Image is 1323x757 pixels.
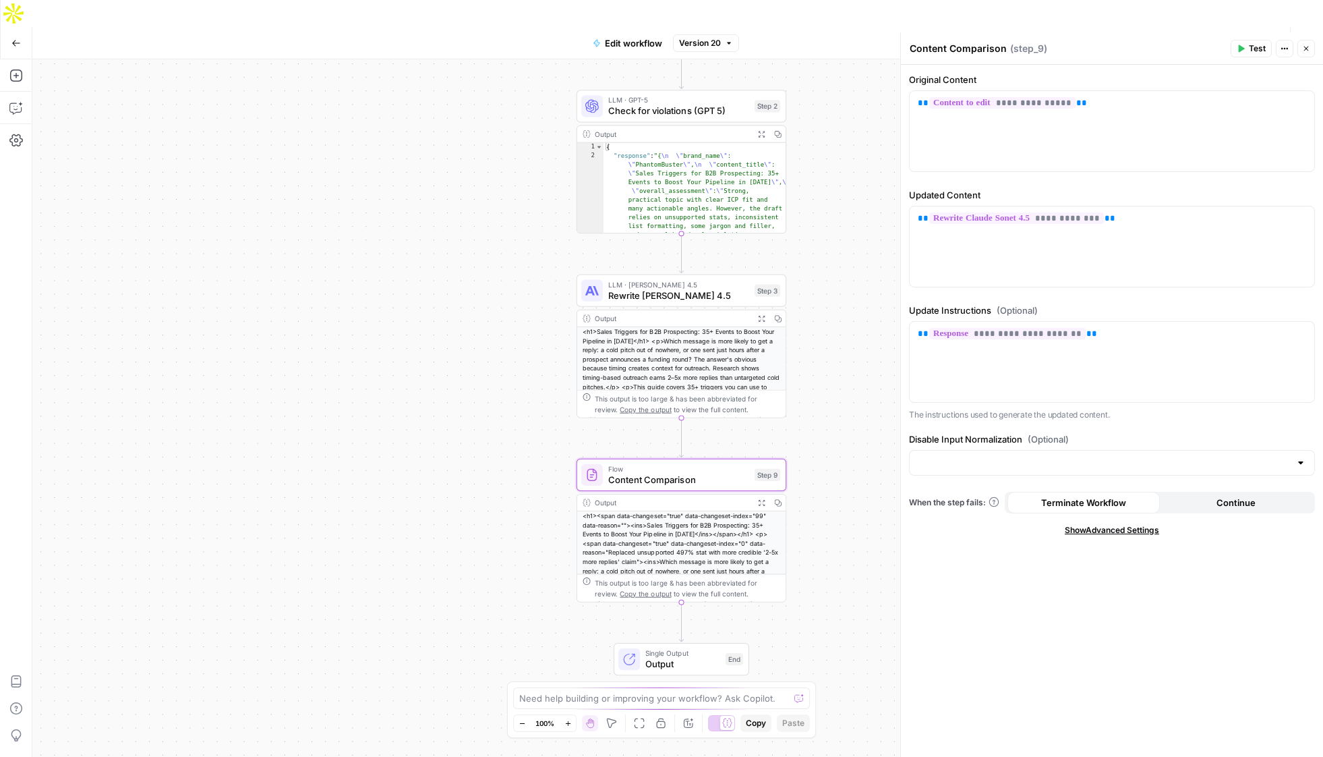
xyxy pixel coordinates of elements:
span: Continue [1216,496,1256,509]
div: Step 2 [755,100,780,112]
p: The instructions used to generate the updated content. [909,408,1315,422]
button: Edit workflow [585,32,670,54]
div: Step 3 [755,285,780,297]
span: LLM · [PERSON_NAME] 4.5 [608,279,749,290]
span: ( step_9 ) [1010,42,1047,55]
a: When the step fails: [909,497,999,509]
g: Edge from step_2 to step_3 [679,233,683,273]
span: Copy the output [620,590,671,598]
button: Continue [1160,492,1312,513]
div: LLM · GPT-5Check for violations (GPT 5)Step 2Output{ "response":"{\n\"brand_name\": \"PhantomBust... [577,90,786,233]
button: Version 20 [673,34,739,52]
span: Check for violations (GPT 5) [608,104,749,117]
span: (Optional) [997,304,1038,317]
span: Output [645,657,719,671]
div: FlowContent ComparisonStep 9Output<h1><span data-changeset="true" data-changeset-index="99" data-... [577,459,786,602]
textarea: Content Comparison [910,42,1007,55]
img: vrinnnclop0vshvmafd7ip1g7ohf [585,468,599,482]
div: Single OutputOutputEnd [577,643,786,675]
span: Edit workflow [605,36,662,50]
label: Updated Content [909,188,1315,202]
span: Terminate Workflow [1041,496,1126,509]
div: 1 [577,143,604,152]
span: (Optional) [1028,432,1069,446]
label: Original Content [909,73,1315,86]
span: Show Advanced Settings [1065,524,1159,536]
span: Test [1249,43,1266,55]
label: Update Instructions [909,304,1315,317]
div: Output [595,313,749,324]
span: Paste [782,717,804,729]
span: 100% [535,718,554,729]
span: Toggle code folding, rows 1 through 3 [595,143,603,152]
span: Rewrite [PERSON_NAME] 4.5 [608,289,749,302]
div: This output is too large & has been abbreviated for review. to view the full content. [595,578,780,599]
g: Edge from step_9 to end [679,602,683,642]
span: LLM · GPT-5 [608,94,749,105]
div: Step 9 [755,469,780,481]
span: Single Output [645,648,719,658]
button: Paste [777,714,810,732]
span: Copy the output [620,405,671,413]
div: Output [595,497,749,508]
div: This output is too large & has been abbreviated for review. to view the full content. [595,393,780,414]
span: Content Comparison [608,473,749,486]
div: LLM · [PERSON_NAME] 4.5Rewrite [PERSON_NAME] 4.5Step 3Output<h1>Sales Triggers for B2B Prospectin... [577,275,786,418]
span: Flow [608,464,749,474]
span: Copy [746,717,766,729]
div: End [726,653,743,665]
button: Test [1231,40,1272,57]
div: Output [595,129,749,140]
label: Disable Input Normalization [909,432,1315,446]
span: Version 20 [679,37,721,49]
button: Copy [740,714,771,732]
g: Edge from start to step_2 [679,49,683,88]
g: Edge from step_3 to step_9 [679,418,683,457]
